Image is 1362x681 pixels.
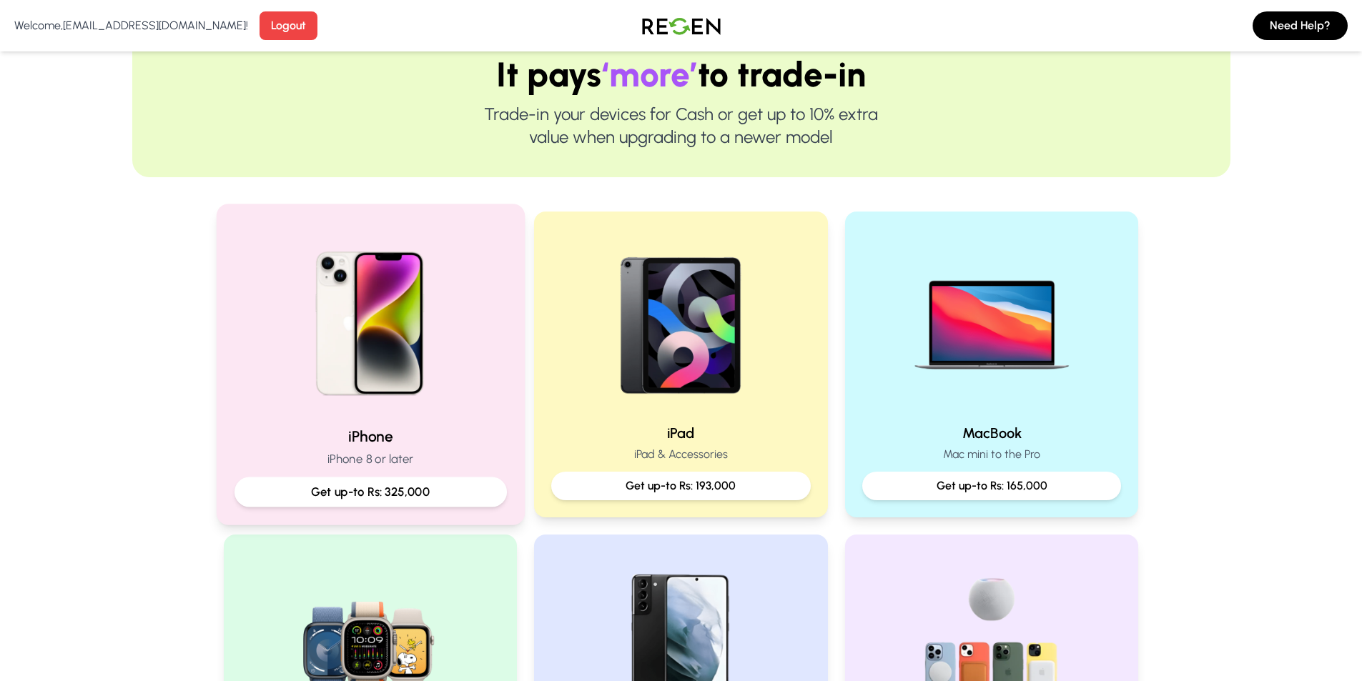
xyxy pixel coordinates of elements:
[234,426,506,447] h2: iPhone
[563,477,799,494] p: Get up-to Rs: 193,000
[631,6,731,46] img: Logo
[274,222,466,414] img: iPhone
[601,54,698,95] span: ‘more’
[178,103,1185,149] p: Trade-in your devices for Cash or get up to 10% extra value when upgrading to a newer model
[862,446,1122,463] p: Mac mini to the Pro
[14,17,248,34] p: Welcome, [EMAIL_ADDRESS][DOMAIN_NAME] !
[178,57,1185,91] h1: It pays to trade-in
[246,483,494,501] p: Get up-to Rs: 325,000
[862,423,1122,443] h2: MacBook
[1253,11,1348,40] button: Need Help?
[260,11,317,40] button: Logout
[874,477,1110,494] p: Get up-to Rs: 165,000
[551,446,811,463] p: iPad & Accessories
[234,450,506,468] p: iPhone 8 or later
[589,229,772,412] img: iPad
[900,229,1083,412] img: MacBook
[551,423,811,443] h2: iPad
